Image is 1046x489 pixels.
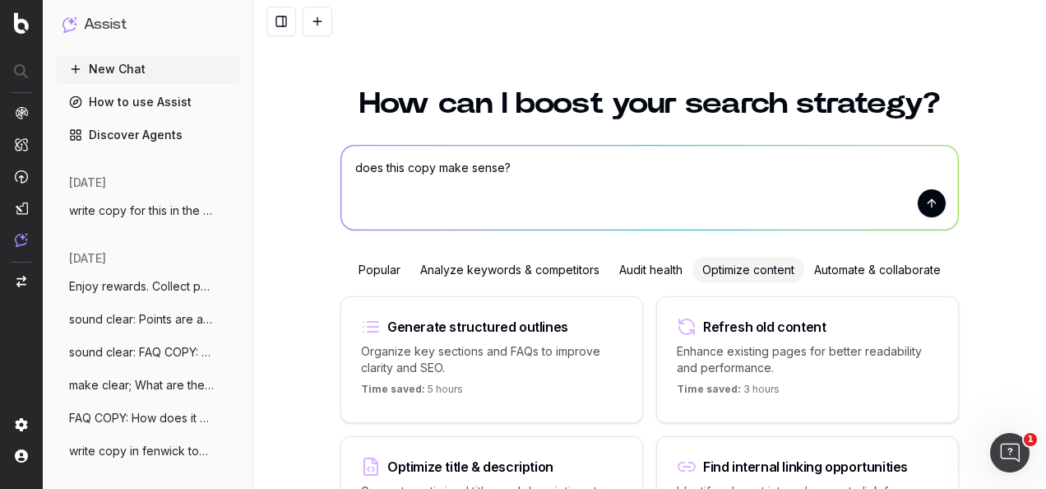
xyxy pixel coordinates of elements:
[69,250,106,267] span: [DATE]
[69,175,106,191] span: [DATE]
[804,257,951,283] div: Automate & collaborate
[69,278,214,295] span: Enjoy rewards. Collect points & get noti
[69,344,214,361] span: sound clear: FAQ COPY: How does it wo
[69,410,214,426] span: FAQ COPY: How does it work? Collect
[410,257,609,283] div: Analyze keywords & competitors
[349,257,410,283] div: Popular
[703,460,908,473] div: Find internal linking opportunities
[15,106,28,119] img: Analytics
[677,343,938,376] p: Enhance existing pages for better readability and performance.
[990,433,1030,473] iframe: Intercom live chat
[703,320,826,333] div: Refresh old content
[56,122,240,148] a: Discover Agents
[340,89,959,119] h1: How can I boost your search strategy?
[56,306,240,333] button: sound clear: Points are added automatica
[56,339,240,366] button: sound clear: FAQ COPY: How does it wo
[15,202,28,215] img: Studio
[387,460,553,473] div: Optimize title & description
[56,56,240,82] button: New Chat
[62,16,77,32] img: Assist
[361,383,463,403] p: 5 hours
[1024,433,1037,446] span: 1
[69,311,214,328] span: sound clear: Points are added automatica
[56,438,240,464] button: write copy in fenwick tone of voice foll
[692,257,804,283] div: Optimize content
[15,137,28,151] img: Intelligence
[677,383,741,395] span: Time saved:
[16,276,26,287] img: Switch project
[56,89,240,115] a: How to use Assist
[69,203,214,219] span: write copy for this in the Fenwick tone
[84,13,127,36] h1: Assist
[361,343,623,376] p: Organize key sections and FAQs to improve clarity and SEO.
[387,320,568,333] div: Generate structured outlines
[677,383,780,403] p: 3 hours
[15,170,28,184] img: Activation
[69,377,214,394] span: make clear; What are the additional bene
[609,257,692,283] div: Audit health
[15,233,28,247] img: Assist
[69,443,214,459] span: write copy in fenwick tone of voice foll
[56,273,240,300] button: Enjoy rewards. Collect points & get noti
[56,198,240,224] button: write copy for this in the Fenwick tone
[14,12,29,34] img: Botify logo
[15,449,28,463] img: My account
[361,383,425,395] span: Time saved:
[56,405,240,431] button: FAQ COPY: How does it work? Collect
[62,13,234,36] button: Assist
[56,372,240,398] button: make clear; What are the additional bene
[15,418,28,431] img: Setting
[341,146,958,230] textarea: does this copy make sense?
